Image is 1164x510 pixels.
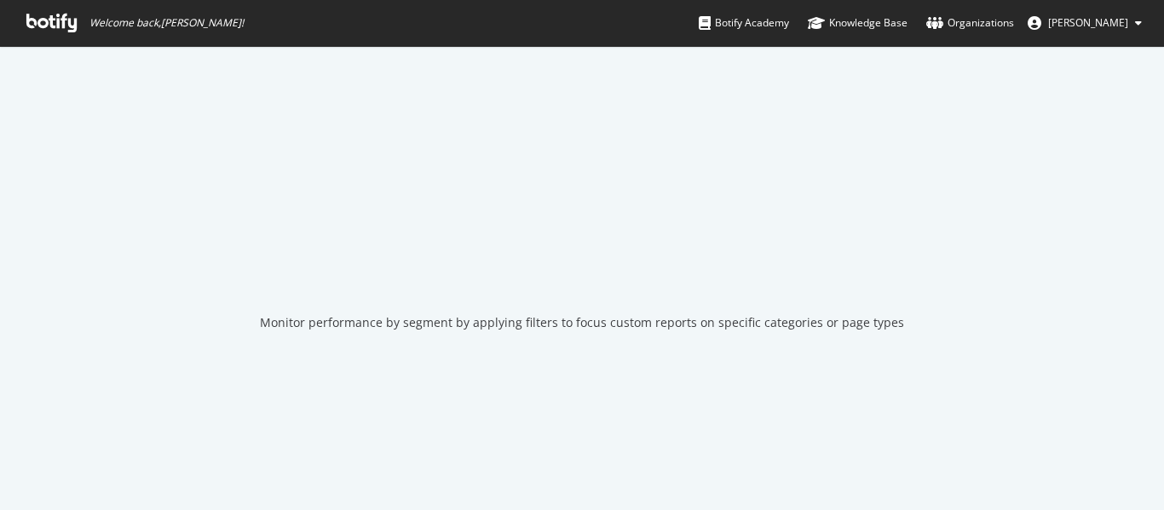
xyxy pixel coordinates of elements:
[521,226,643,287] div: animation
[808,14,908,32] div: Knowledge Base
[699,14,789,32] div: Botify Academy
[1014,9,1155,37] button: [PERSON_NAME]
[89,16,244,30] span: Welcome back, [PERSON_NAME] !
[1048,15,1128,30] span: Rahul Tiwari
[260,314,904,331] div: Monitor performance by segment by applying filters to focus custom reports on specific categories...
[926,14,1014,32] div: Organizations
